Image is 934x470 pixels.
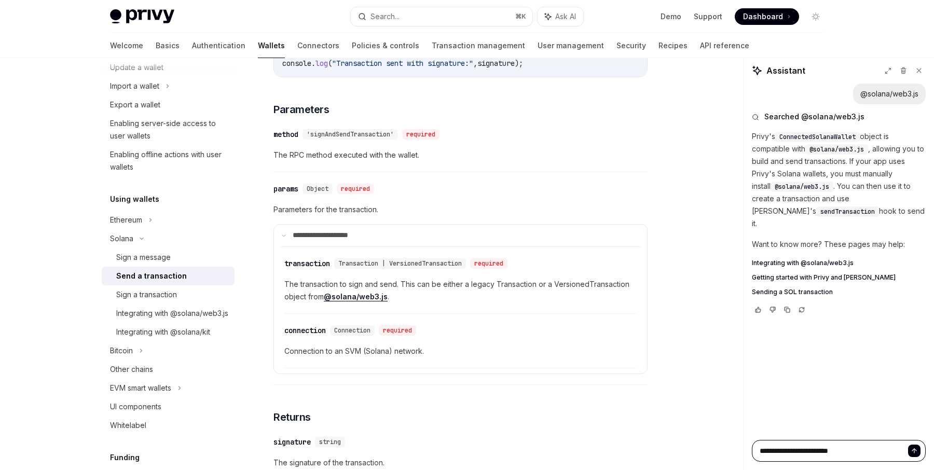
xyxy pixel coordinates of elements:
[334,326,370,335] span: Connection
[110,363,153,376] div: Other chains
[110,232,133,245] div: Solana
[102,95,235,114] a: Export a wallet
[102,267,235,285] a: Send a transaction
[315,59,328,68] span: log
[766,64,805,77] span: Assistant
[116,288,177,301] div: Sign a transaction
[110,9,174,24] img: light logo
[860,89,918,99] div: @solana/web3.js
[110,148,228,173] div: Enabling offline actions with user wallets
[779,133,856,141] span: ConnectedSolanaWallet
[110,214,142,226] div: Ethereum
[102,145,235,176] a: Enabling offline actions with user wallets
[110,382,171,394] div: EVM smart wallets
[102,285,235,304] a: Sign a transaction
[661,11,681,22] a: Demo
[110,419,146,432] div: Whitelabel
[284,258,330,269] div: transaction
[337,184,374,194] div: required
[273,437,311,447] div: signature
[110,33,143,58] a: Welcome
[538,7,583,26] button: Ask AI
[538,33,604,58] a: User management
[807,8,824,25] button: Toggle dark mode
[809,145,864,154] span: @solana/web3.js
[700,33,749,58] a: API reference
[307,185,328,193] span: Object
[116,307,228,320] div: Integrating with @solana/web3.js
[273,129,298,140] div: method
[307,130,394,139] span: 'signAndSendTransaction'
[102,416,235,435] a: Whitelabel
[764,112,864,122] span: Searched @solana/web3.js
[273,149,648,161] span: The RPC method executed with the wallet.
[110,451,140,464] h5: Funding
[273,410,311,424] span: Returns
[477,59,515,68] span: signature
[273,102,329,117] span: Parameters
[311,59,315,68] span: .
[284,325,326,336] div: connection
[743,11,783,22] span: Dashboard
[324,292,388,301] a: @solana/web3.js
[515,12,526,21] span: ⌘ K
[273,457,648,469] span: The signature of the transaction.
[752,259,854,267] span: Integrating with @solana/web3.js
[273,184,298,194] div: params
[370,10,400,23] div: Search...
[110,193,159,205] h5: Using wallets
[515,59,523,68] span: );
[110,400,161,413] div: UI components
[752,288,833,296] span: Sending a SOL transaction
[319,438,341,446] span: string
[102,248,235,267] a: Sign a message
[752,130,926,230] p: Privy's object is compatible with , allowing you to build and send transactions. If your app uses...
[338,259,462,268] span: Transaction | VersionedTransaction
[752,288,926,296] a: Sending a SOL transaction
[694,11,722,22] a: Support
[102,304,235,323] a: Integrating with @solana/web3.js
[258,33,285,58] a: Wallets
[432,33,525,58] a: Transaction management
[110,117,228,142] div: Enabling server-side access to user wallets
[402,129,439,140] div: required
[752,238,926,251] p: Want to know more? These pages may help:
[192,33,245,58] a: Authentication
[102,114,235,145] a: Enabling server-side access to user wallets
[470,258,507,269] div: required
[297,33,339,58] a: Connectors
[752,273,926,282] a: Getting started with Privy and [PERSON_NAME]
[616,33,646,58] a: Security
[110,344,133,357] div: Bitcoin
[110,80,159,92] div: Import a wallet
[658,33,688,58] a: Recipes
[820,208,875,216] span: sendTransaction
[156,33,180,58] a: Basics
[775,183,829,191] span: @solana/web3.js
[908,445,921,457] button: Send message
[379,325,416,336] div: required
[735,8,799,25] a: Dashboard
[102,323,235,341] a: Integrating with @solana/kit
[351,7,532,26] button: Search...⌘K
[116,251,171,264] div: Sign a message
[328,59,332,68] span: (
[752,273,896,282] span: Getting started with Privy and [PERSON_NAME]
[116,326,210,338] div: Integrating with @solana/kit
[110,99,160,111] div: Export a wallet
[282,59,311,68] span: console
[473,59,477,68] span: ,
[273,203,648,216] span: Parameters for the transaction.
[284,345,637,357] span: Connection to an SVM (Solana) network.
[102,397,235,416] a: UI components
[102,360,235,379] a: Other chains
[332,59,473,68] span: "Transaction sent with signature:"
[555,11,576,22] span: Ask AI
[352,33,419,58] a: Policies & controls
[116,270,187,282] div: Send a transaction
[752,112,926,122] button: Searched @solana/web3.js
[284,278,637,303] span: The transaction to sign and send. This can be either a legacy Transaction or a VersionedTransacti...
[752,259,926,267] a: Integrating with @solana/web3.js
